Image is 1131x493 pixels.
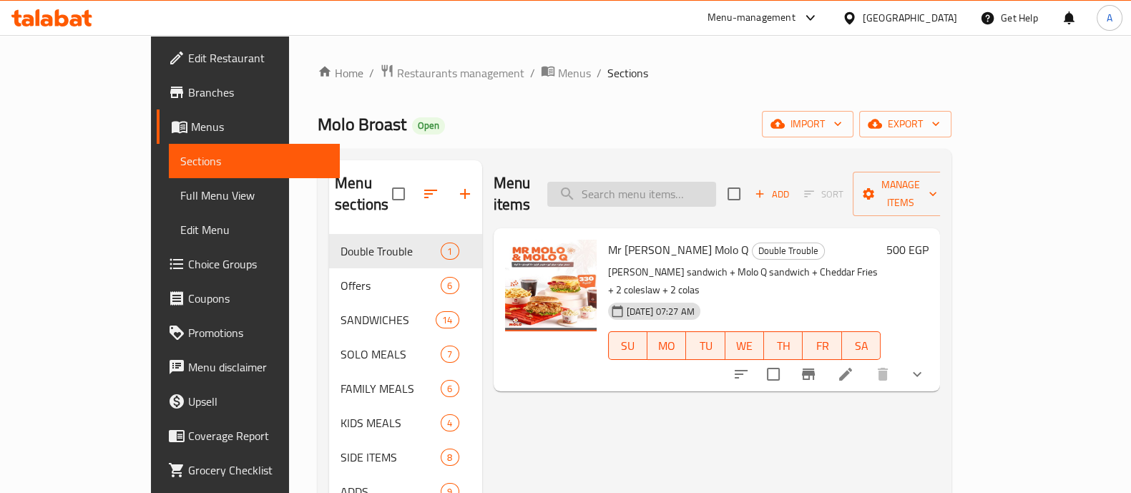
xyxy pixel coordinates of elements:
a: Full Menu View [169,178,340,213]
a: Menus [541,64,591,82]
span: Manage items [864,176,937,212]
div: items [441,277,459,294]
span: Open [412,119,445,132]
a: Restaurants management [380,64,524,82]
div: items [436,311,459,328]
span: Select section first [795,183,853,205]
span: 4 [441,416,458,430]
a: Menus [157,109,340,144]
button: FR [803,331,841,360]
a: Sections [169,144,340,178]
span: export [871,115,940,133]
button: show more [900,357,934,391]
span: TH [770,336,797,356]
span: Select section [719,179,749,209]
button: TU [686,331,725,360]
button: Branch-specific-item [791,357,826,391]
a: Upsell [157,384,340,419]
div: items [441,380,459,397]
a: Branches [157,75,340,109]
a: Menu disclaimer [157,350,340,384]
span: Select all sections [383,179,413,209]
div: SANDWICHES14 [329,303,482,337]
span: 6 [441,279,458,293]
button: sort-choices [724,357,758,391]
span: Branches [188,84,328,101]
span: Coverage Report [188,427,328,444]
button: delete [866,357,900,391]
div: Double Trouble [341,243,441,260]
span: FAMILY MEALS [341,380,441,397]
span: Mr [PERSON_NAME] Molo Q [608,239,749,260]
a: Choice Groups [157,247,340,281]
div: SOLO MEALS7 [329,337,482,371]
span: Sections [607,64,648,82]
button: SA [842,331,881,360]
span: Add [753,186,791,202]
span: SIDE ITEMS [341,449,441,466]
svg: Show Choices [909,366,926,383]
span: Restaurants management [397,64,524,82]
div: KIDS MEALS4 [329,406,482,440]
button: Add section [448,177,482,211]
a: Home [318,64,363,82]
span: Choice Groups [188,255,328,273]
div: Double Trouble [752,243,825,260]
span: SOLO MEALS [341,346,441,363]
span: Menu disclaimer [188,358,328,376]
span: 7 [441,348,458,361]
span: Sections [180,152,328,170]
div: items [441,414,459,431]
span: A [1107,10,1112,26]
span: TU [692,336,719,356]
span: SA [848,336,875,356]
input: search [547,182,716,207]
span: Molo Broast [318,108,406,140]
span: Sort sections [413,177,448,211]
a: Grocery Checklist [157,453,340,487]
span: Menus [191,118,328,135]
div: Offers6 [329,268,482,303]
img: Mr Molo& Molo Q [505,240,597,331]
h6: 500 EGP [886,240,929,260]
button: MO [647,331,686,360]
button: Manage items [853,172,949,216]
span: Add item [749,183,795,205]
button: TH [764,331,803,360]
button: WE [725,331,764,360]
h2: Menu items [494,172,531,215]
span: import [773,115,842,133]
button: Add [749,183,795,205]
span: 1 [441,245,458,258]
div: items [441,346,459,363]
span: Grocery Checklist [188,462,328,479]
div: Double Trouble1 [329,234,482,268]
span: [DATE] 07:27 AM [621,305,700,318]
span: Offers [341,277,441,294]
div: Menu-management [708,9,795,26]
li: / [597,64,602,82]
span: Upsell [188,393,328,410]
div: Open [412,117,445,135]
button: export [859,111,951,137]
div: items [441,449,459,466]
a: Coupons [157,281,340,316]
p: [PERSON_NAME] sandwich + Molo Q sandwich + Cheddar Fries + 2 coleslaw + 2 colas [608,263,881,299]
span: KIDS MEALS [341,414,441,431]
span: SANDWICHES [341,311,436,328]
a: Edit Restaurant [157,41,340,75]
span: Menus [558,64,591,82]
button: import [762,111,853,137]
h2: Menu sections [335,172,392,215]
button: SU [608,331,647,360]
span: 6 [441,382,458,396]
div: FAMILY MEALS6 [329,371,482,406]
span: WE [731,336,758,356]
span: SU [615,336,642,356]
